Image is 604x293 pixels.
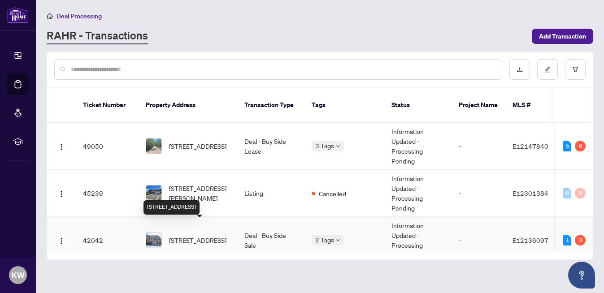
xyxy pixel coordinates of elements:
span: E12147840 [513,142,548,150]
td: 49050 [76,123,139,170]
td: 45239 [76,170,139,217]
div: 6 [575,141,586,151]
span: 3 Tags [315,141,334,151]
button: Logo [54,233,69,247]
button: Add Transaction [532,29,593,44]
th: Project Name [452,88,505,123]
td: - [452,123,505,170]
img: thumbnail-img [146,185,161,201]
span: Add Transaction [539,29,586,43]
td: 42042 [76,217,139,264]
button: edit [537,59,558,80]
img: Logo [58,237,65,245]
td: Information Updated - Processing Pending [384,123,452,170]
td: Information Updated - Processing Pending [384,217,452,264]
div: 3 [575,235,586,246]
td: Deal - Buy Side Sale [237,217,304,264]
span: [STREET_ADDRESS][PERSON_NAME] [169,183,230,203]
button: download [509,59,530,80]
span: Deal Processing [56,12,102,20]
span: down [336,144,340,148]
span: edit [544,66,551,73]
th: Tags [304,88,384,123]
button: Logo [54,186,69,200]
button: Logo [54,139,69,153]
span: Cancelled [319,189,346,198]
span: E12136097 [513,236,548,244]
div: 5 [563,141,571,151]
div: 1 [563,235,571,246]
img: thumbnail-img [146,138,161,154]
span: E12301384 [513,189,548,197]
th: Ticket Number [76,88,139,123]
span: 2 Tags [315,235,334,245]
td: Deal - Buy Side Lease [237,123,304,170]
span: [STREET_ADDRESS] [169,235,226,245]
img: Logo [58,143,65,151]
span: down [336,238,340,242]
div: 0 [575,188,586,198]
span: home [47,13,53,19]
span: KW [12,269,25,281]
td: - [452,170,505,217]
div: [STREET_ADDRESS] [143,200,200,215]
button: filter [565,59,586,80]
span: download [517,66,523,73]
span: filter [572,66,578,73]
img: logo [7,7,29,23]
th: Transaction Type [237,88,304,123]
span: [STREET_ADDRESS] [169,141,226,151]
a: RAHR - Transactions [47,28,148,44]
th: Status [384,88,452,123]
td: Listing [237,170,304,217]
th: MLS # [505,88,559,123]
div: 0 [563,188,571,198]
img: Logo [58,190,65,198]
td: Information Updated - Processing Pending [384,170,452,217]
th: Property Address [139,88,237,123]
button: Open asap [568,262,595,289]
td: - [452,217,505,264]
img: thumbnail-img [146,233,161,248]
